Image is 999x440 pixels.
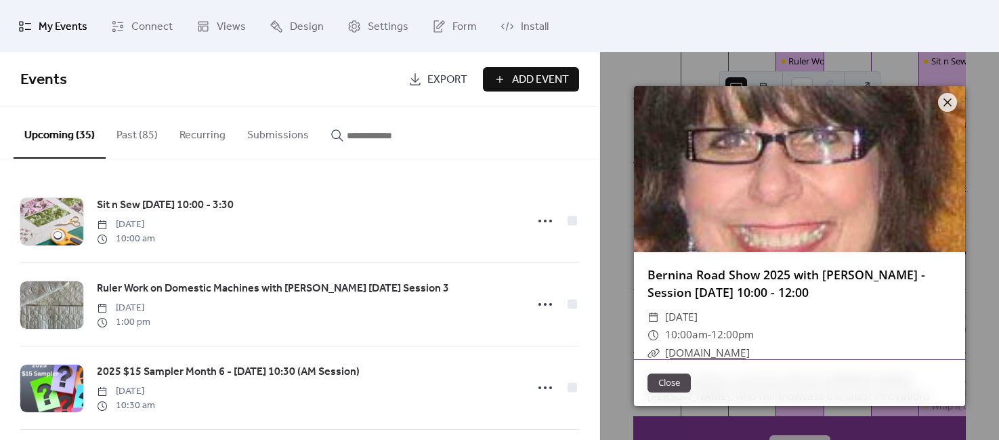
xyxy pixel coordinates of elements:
span: 10:30 am [97,399,155,413]
span: [DATE] [97,218,155,232]
a: Connect [101,5,183,47]
span: Connect [131,16,173,37]
span: Ruler Work on Domestic Machines with [PERSON_NAME] [DATE] Session 3 [97,281,449,297]
button: Past (85) [106,107,169,157]
span: Sit n Sew [DATE] 10:00 - 3:30 [97,197,234,214]
a: Install [490,5,559,47]
span: My Events [39,16,87,37]
span: [DATE] [665,308,698,326]
span: Install [521,16,549,37]
div: ​ [647,308,660,326]
button: Close [647,374,691,393]
div: ​ [647,326,660,344]
span: [DATE] [97,384,155,399]
span: 1:00 pm [97,315,150,329]
span: Form [452,16,477,37]
button: Add Event [483,67,579,92]
button: Recurring [169,107,236,157]
span: 10:00 am [97,232,155,246]
span: 2025 $15 Sampler Month 6 - [DATE] 10:30 (AM Session) [97,364,360,380]
span: - [708,327,711,342]
a: Settings [337,5,419,47]
span: 10:00am [665,327,708,342]
span: Settings [368,16,408,37]
a: Design [259,5,334,47]
div: ​ [647,344,660,362]
a: Sit n Sew [DATE] 10:00 - 3:30 [97,197,234,214]
button: Upcoming (35) [14,107,106,159]
span: Design [290,16,324,37]
span: Views [217,16,246,37]
span: 12:00pm [711,327,754,342]
a: Form [422,5,487,47]
span: Export [427,72,467,88]
a: 2025 $15 Sampler Month 6 - [DATE] 10:30 (AM Session) [97,363,360,381]
a: Bernina Road Show 2025 with [PERSON_NAME] - Session [DATE] 10:00 - 12:00 [647,266,925,300]
button: Submissions [236,107,320,157]
a: [DOMAIN_NAME] [665,346,750,360]
span: Add Event [512,72,569,88]
span: Events [20,65,67,95]
a: Ruler Work on Domestic Machines with [PERSON_NAME] [DATE] Session 3 [97,280,449,298]
span: [DATE] [97,301,150,315]
a: Export [398,67,477,92]
a: Views [186,5,256,47]
a: My Events [8,5,98,47]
